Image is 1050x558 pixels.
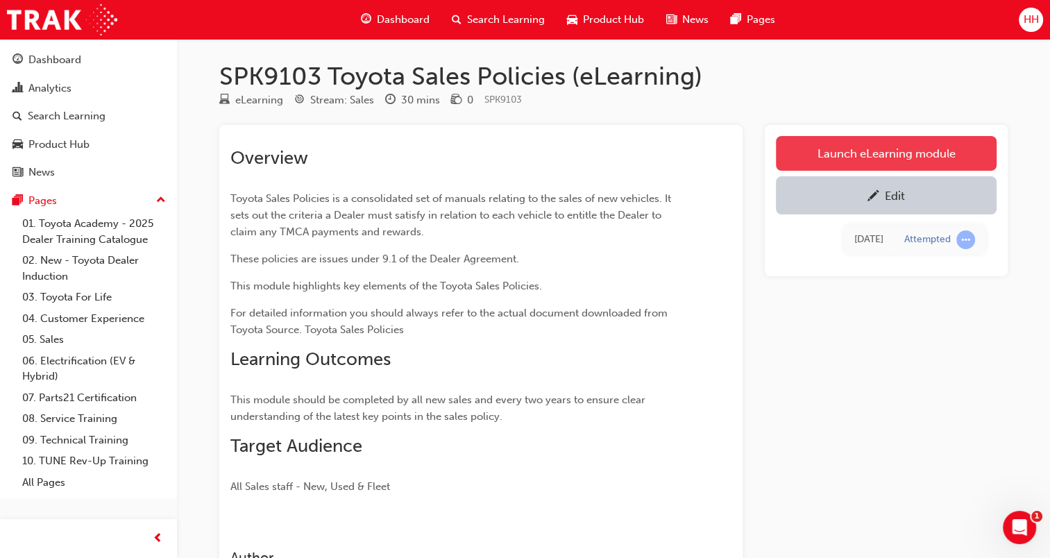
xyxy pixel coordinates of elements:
[467,12,545,28] span: Search Learning
[776,176,997,214] a: Edit
[441,6,556,34] a: search-iconSearch Learning
[1031,511,1042,522] span: 1
[6,188,171,214] button: Pages
[12,167,23,179] span: news-icon
[17,387,171,409] a: 07. Parts21 Certification
[219,61,1008,92] h1: SPK9103 Toyota Sales Policies (eLearning)
[28,108,105,124] div: Search Learning
[1023,12,1038,28] span: HH
[153,530,163,548] span: prev-icon
[17,213,171,250] a: 01. Toyota Academy - 2025 Dealer Training Catalogue
[731,11,741,28] span: pages-icon
[6,76,171,101] a: Analytics
[28,193,57,209] div: Pages
[17,308,171,330] a: 04. Customer Experience
[6,103,171,129] a: Search Learning
[230,147,308,169] span: Overview
[28,52,81,68] div: Dashboard
[682,12,709,28] span: News
[452,11,462,28] span: search-icon
[17,450,171,472] a: 10. TUNE Rev-Up Training
[230,253,519,265] span: These policies are issues under 9.1 of the Dealer Agreement.
[230,394,648,423] span: This module should be completed by all new sales and every two years to ensure clear understandin...
[7,4,117,35] img: Trak
[904,233,951,246] div: Attempted
[385,92,440,109] div: Duration
[12,54,23,67] span: guage-icon
[12,83,23,95] span: chart-icon
[377,12,430,28] span: Dashboard
[956,230,975,249] span: learningRecordVerb_ATTEMPT-icon
[230,307,670,336] span: For detailed information you should always refer to the actual document downloaded from Toyota So...
[294,92,374,109] div: Stream
[230,480,390,493] span: All Sales staff - New, Used & Fleet
[230,192,674,238] span: Toyota Sales Policies is a consolidated set of manuals relating to the sales of new vehicles. It ...
[1003,511,1036,544] iframe: Intercom live chat
[230,348,391,370] span: Learning Outcomes
[776,136,997,171] a: Launch eLearning module
[310,92,374,108] div: Stream: Sales
[12,110,22,123] span: search-icon
[361,11,371,28] span: guage-icon
[28,164,55,180] div: News
[235,92,283,108] div: eLearning
[17,430,171,451] a: 09. Technical Training
[6,160,171,185] a: News
[219,94,230,107] span: learningResourceType_ELEARNING-icon
[219,92,283,109] div: Type
[720,6,786,34] a: pages-iconPages
[12,195,23,208] span: pages-icon
[6,132,171,158] a: Product Hub
[28,81,71,96] div: Analytics
[451,94,462,107] span: money-icon
[350,6,441,34] a: guage-iconDashboard
[867,190,879,204] span: pencil-icon
[17,408,171,430] a: 08. Service Training
[12,139,23,151] span: car-icon
[385,94,396,107] span: clock-icon
[17,250,171,287] a: 02. New - Toyota Dealer Induction
[854,232,883,248] div: Thu Apr 17 2025 09:40:28 GMT+1000 (Australian Eastern Standard Time)
[655,6,720,34] a: news-iconNews
[467,92,473,108] div: 0
[17,472,171,493] a: All Pages
[484,94,522,105] span: Learning resource code
[747,12,775,28] span: Pages
[17,329,171,350] a: 05. Sales
[294,94,305,107] span: target-icon
[17,287,171,308] a: 03. Toyota For Life
[230,435,362,457] span: Target Audience
[6,47,171,73] a: Dashboard
[666,11,677,28] span: news-icon
[401,92,440,108] div: 30 mins
[567,11,577,28] span: car-icon
[583,12,644,28] span: Product Hub
[28,137,90,153] div: Product Hub
[885,189,905,203] div: Edit
[156,192,166,210] span: up-icon
[556,6,655,34] a: car-iconProduct Hub
[17,350,171,387] a: 06. Electrification (EV & Hybrid)
[1019,8,1043,32] button: HH
[6,44,171,188] button: DashboardAnalyticsSearch LearningProduct HubNews
[451,92,473,109] div: Price
[230,280,542,292] span: This module highlights key elements of the Toyota Sales Policies.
